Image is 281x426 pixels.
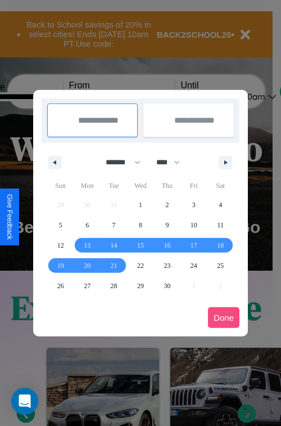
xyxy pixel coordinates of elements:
[101,215,127,235] button: 7
[101,177,127,195] span: Tue
[154,177,180,195] span: Thu
[111,235,117,255] span: 14
[139,215,142,235] span: 8
[207,177,234,195] span: Sat
[137,235,144,255] span: 15
[137,255,144,276] span: 22
[47,276,74,296] button: 26
[219,195,222,215] span: 4
[59,215,62,235] span: 5
[207,235,234,255] button: 18
[47,255,74,276] button: 19
[111,255,117,276] span: 21
[164,235,170,255] span: 16
[57,235,64,255] span: 12
[127,276,153,296] button: 29
[164,255,170,276] span: 23
[180,255,207,276] button: 24
[191,215,197,235] span: 10
[47,177,74,195] span: Sun
[180,235,207,255] button: 17
[127,195,153,215] button: 1
[207,215,234,235] button: 11
[165,195,169,215] span: 2
[74,177,100,195] span: Mon
[154,276,180,296] button: 30
[127,255,153,276] button: 22
[192,195,196,215] span: 3
[191,255,197,276] span: 24
[84,276,90,296] span: 27
[74,215,100,235] button: 6
[154,255,180,276] button: 23
[207,195,234,215] button: 4
[137,276,144,296] span: 29
[74,276,100,296] button: 27
[101,255,127,276] button: 21
[180,215,207,235] button: 10
[84,235,90,255] span: 13
[165,215,169,235] span: 9
[217,215,224,235] span: 11
[154,235,180,255] button: 16
[101,235,127,255] button: 14
[180,195,207,215] button: 3
[164,276,170,296] span: 30
[85,215,89,235] span: 6
[154,195,180,215] button: 2
[84,255,90,276] span: 20
[47,215,74,235] button: 5
[57,276,64,296] span: 26
[11,388,38,415] div: Open Intercom Messenger
[6,194,13,240] div: Give Feedback
[57,255,64,276] span: 19
[208,307,239,328] button: Done
[47,235,74,255] button: 12
[101,276,127,296] button: 28
[217,235,224,255] span: 18
[217,255,224,276] span: 25
[154,215,180,235] button: 9
[139,195,142,215] span: 1
[127,235,153,255] button: 15
[180,177,207,195] span: Fri
[74,255,100,276] button: 20
[112,215,116,235] span: 7
[111,276,117,296] span: 28
[127,215,153,235] button: 8
[207,255,234,276] button: 25
[191,235,197,255] span: 17
[127,177,153,195] span: Wed
[74,235,100,255] button: 13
